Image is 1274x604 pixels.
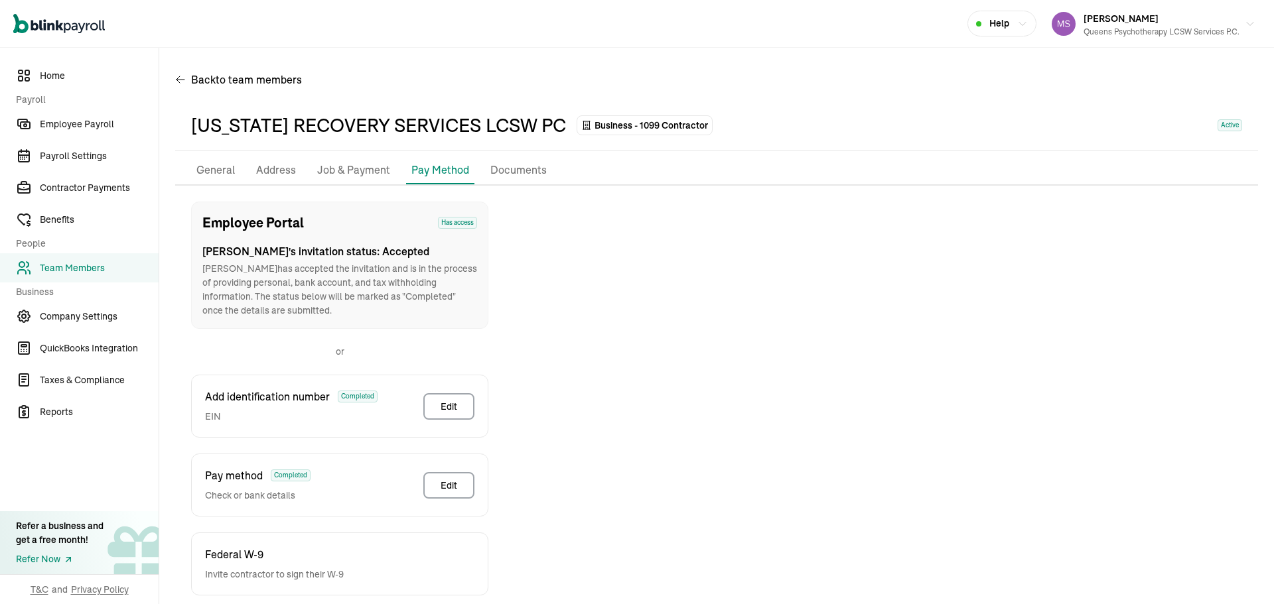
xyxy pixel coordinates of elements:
[16,519,104,547] div: Refer a business and get a free month!
[1046,7,1261,40] button: [PERSON_NAME]Queens Psychotherapy LCSW Services P.C.
[202,213,304,233] h3: Employee Portal
[16,93,151,107] span: Payroll
[191,111,566,139] div: [US_STATE] RECOVERY SERVICES LCSW PC
[40,310,159,324] span: Company Settings
[13,5,105,43] nav: Global
[40,341,159,355] span: QuickBooks Integration
[438,217,477,229] span: Has access
[338,391,378,402] span: Completed
[256,162,296,179] p: Address
[1218,119,1242,131] span: Active
[205,546,263,562] span: Federal W-9
[441,400,457,413] div: Edit
[441,479,457,492] div: Edit
[989,17,1009,30] span: Help
[205,489,311,503] span: Check or bank details
[40,261,159,275] span: Team Members
[40,373,159,387] span: Taxes & Compliance
[205,389,330,404] span: Add identification number
[205,467,263,483] span: Pay method
[205,568,344,581] span: Invite contractor to sign their W-9
[16,552,104,566] a: Refer Now
[423,393,474,420] button: Edit
[40,117,159,131] span: Employee Payroll
[271,469,311,481] span: Completed
[967,11,1036,36] button: Help
[1084,26,1239,38] div: Queens Psychotherapy LCSW Services P.C.
[196,162,235,179] p: General
[16,285,151,299] span: Business
[40,213,159,227] span: Benefits
[205,410,378,424] span: EIN
[490,162,547,179] p: Documents
[175,64,302,95] button: Backto team members
[202,243,477,259] h4: [PERSON_NAME] 's invitation status: Accepted
[595,119,708,132] span: Business - 1099 Contractor
[40,405,159,419] span: Reports
[317,162,390,179] p: Job & Payment
[216,72,302,88] span: to team members
[16,237,151,251] span: People
[71,583,129,596] span: Privacy Policy
[40,69,159,83] span: Home
[336,345,344,359] p: or
[31,583,48,596] span: T&C
[40,149,159,163] span: Payroll Settings
[411,162,469,178] p: Pay Method
[191,72,302,88] span: Back
[1053,461,1274,604] iframe: Chat Widget
[202,262,477,318] p: [PERSON_NAME] has accepted the invitation and is in the process of providing personal, bank accou...
[423,472,474,499] button: Edit
[1084,13,1159,25] span: [PERSON_NAME]
[40,181,159,195] span: Contractor Payments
